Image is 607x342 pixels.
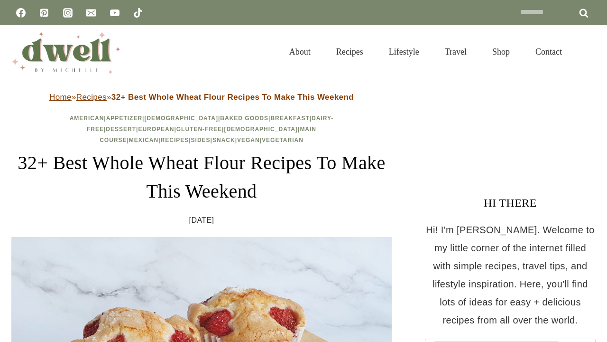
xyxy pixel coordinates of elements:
a: Snack [212,137,235,143]
img: DWELL by michelle [11,30,120,74]
a: Gluten-Free [176,126,222,133]
a: Facebook [11,3,30,22]
a: Lifestyle [376,35,432,68]
button: View Search Form [579,44,596,60]
a: YouTube [105,3,124,22]
a: About [276,35,323,68]
a: Home [49,93,72,102]
a: [DEMOGRAPHIC_DATA] [144,115,218,122]
a: Shop [479,35,523,68]
a: Recipes [161,137,189,143]
a: American [70,115,104,122]
a: Email [82,3,101,22]
a: Dessert [106,126,136,133]
p: Hi! I'm [PERSON_NAME]. Welcome to my little corner of the internet filled with simple recipes, tr... [425,221,596,329]
a: Recipes [76,93,107,102]
a: Vegetarian [262,137,303,143]
time: [DATE] [189,213,214,228]
a: Breakfast [270,115,309,122]
a: TikTok [129,3,147,22]
span: » » [49,93,354,102]
a: Sides [191,137,211,143]
a: Recipes [323,35,376,68]
h1: 32+ Best Whole Wheat Flour Recipes To Make This Weekend [11,149,392,206]
h3: HI THERE [425,194,596,211]
strong: 32+ Best Whole Wheat Flour Recipes To Make This Weekend [111,93,354,102]
a: Travel [432,35,479,68]
a: European [138,126,174,133]
a: Vegan [237,137,260,143]
nav: Primary Navigation [276,35,575,68]
a: Baked Goods [220,115,268,122]
a: Appetizer [106,115,142,122]
a: [DEMOGRAPHIC_DATA] [224,126,298,133]
a: Mexican [129,137,158,143]
a: Instagram [58,3,77,22]
span: | | | | | | | | | | | | | | | | [70,115,334,143]
a: Pinterest [35,3,54,22]
a: Contact [523,35,575,68]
